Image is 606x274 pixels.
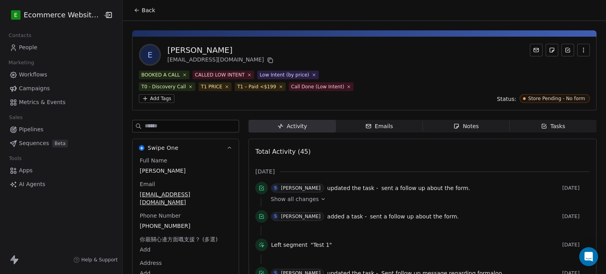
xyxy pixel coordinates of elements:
div: S [274,213,277,220]
div: Notes [453,122,479,130]
span: Workflows [19,71,47,79]
span: [PERSON_NAME] [140,167,232,175]
a: People [6,41,116,54]
a: Apps [6,164,116,177]
a: Metrics & Events [6,96,116,109]
div: BOOKED A CALL [141,71,180,78]
span: AI Agents [19,180,45,188]
span: [DATE] [562,242,590,248]
button: Swipe OneSwipe One [133,139,239,157]
span: E [140,45,159,64]
span: [DATE] [562,213,590,220]
div: Tasks [541,122,565,130]
div: Emails [365,122,393,130]
span: Campaigns [19,84,50,93]
div: Call Done (Low Intent) [291,83,344,90]
span: Sales [6,112,26,123]
div: CALLED LOW INTENT [195,71,245,78]
span: Add [140,246,232,253]
div: S [274,185,277,191]
div: [PERSON_NAME] [281,214,320,219]
span: E [14,11,18,19]
span: Phone Number [138,212,182,220]
span: Total Activity (45) [255,148,310,155]
button: EEcommerce Website Builder [9,8,97,22]
span: [DATE] [255,168,275,175]
span: Left segment [271,241,307,249]
span: sent a follow up about the form. [370,213,459,220]
a: Workflows [6,68,116,81]
span: [EMAIL_ADDRESS][DOMAIN_NAME] [140,190,232,206]
div: Store Pending - No form [528,96,585,101]
a: Help & Support [73,257,118,263]
a: Pipelines [6,123,116,136]
div: [EMAIL_ADDRESS][DOMAIN_NAME] [167,56,275,65]
a: sent a follow up about the form. [370,212,459,221]
span: Contacts [5,30,35,41]
div: T1 – Paid <$199 [237,83,276,90]
span: Status: [497,95,516,103]
a: sent a follow up about the form. [381,183,470,193]
span: Ecommerce Website Builder [24,10,101,20]
span: updated the task - [327,184,378,192]
div: T1 PRICE [201,83,222,90]
span: Back [142,6,155,14]
a: Campaigns [6,82,116,95]
a: AI Agents [6,178,116,191]
a: Show all changes [271,195,584,203]
button: Add Tags [139,94,174,103]
span: Address [138,259,163,267]
span: Tools [6,153,25,164]
span: Apps [19,166,33,175]
div: Low Intent (by price) [260,71,309,78]
span: Full Name [138,157,169,164]
span: Swipe One [148,144,178,152]
div: [PERSON_NAME] [167,45,275,56]
span: People [19,43,37,52]
div: T0 - Discovery Call [141,83,186,90]
span: added a task - [327,212,367,220]
span: sent a follow up about the form. [381,185,470,191]
div: Open Intercom Messenger [579,247,598,266]
span: Metrics & Events [19,98,65,106]
div: [PERSON_NAME] [281,185,320,191]
span: "Test 1" [310,241,332,249]
span: Sequences [19,139,49,147]
span: Marketing [5,57,37,69]
span: [DATE] [562,185,590,191]
a: SequencesBeta [6,137,116,150]
span: 你最關心邊方面嘅支援？ (多選) [138,235,219,243]
span: Show all changes [271,195,319,203]
span: [PHONE_NUMBER] [140,222,232,230]
span: Email [138,180,157,188]
span: Beta [52,140,68,147]
span: Pipelines [19,125,43,134]
img: Swipe One [139,145,144,151]
span: Help & Support [81,257,118,263]
button: Back [129,3,160,17]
